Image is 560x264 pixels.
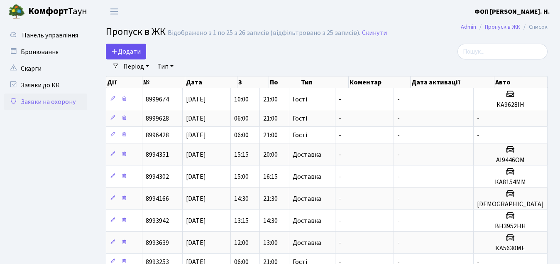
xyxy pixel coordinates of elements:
a: Панель управління [4,27,87,44]
span: - [397,95,400,104]
div: Відображено з 1 по 25 з 26 записів (відфільтровано з 25 записів). [168,29,360,37]
span: [DATE] [186,238,206,247]
th: З [237,76,269,88]
span: 16:15 [263,172,278,181]
span: - [397,172,400,181]
span: 06:00 [234,114,249,123]
span: - [339,114,341,123]
a: Пропуск в ЖК [485,22,520,31]
span: - [397,131,400,140]
span: Доставка [293,151,321,158]
span: - [339,238,341,247]
span: - [397,238,400,247]
h5: [DEMOGRAPHIC_DATA] [477,200,544,208]
span: - [397,194,400,203]
a: ФОП [PERSON_NAME]. Н. [474,7,550,17]
h5: ВН3952НН [477,222,544,230]
li: Список [520,22,548,32]
span: 13:15 [234,216,249,225]
span: 8999628 [146,114,169,123]
span: 21:00 [263,95,278,104]
span: 8994166 [146,194,169,203]
h5: КА8154ММ [477,178,544,186]
a: Період [120,59,152,74]
button: Переключити навігацію [104,5,125,18]
span: - [397,216,400,225]
span: 06:00 [234,131,249,140]
span: 21:30 [263,194,278,203]
th: Коментар [349,76,411,88]
span: - [339,216,341,225]
span: 21:00 [263,114,278,123]
span: [DATE] [186,172,206,181]
span: [DATE] [186,114,206,123]
a: Заявки на охорону [4,94,87,110]
span: - [339,194,341,203]
span: - [339,131,341,140]
span: - [397,114,400,123]
span: - [477,131,479,140]
a: Admin [461,22,476,31]
span: Доставка [293,239,321,246]
span: 15:00 [234,172,249,181]
a: Скинути [362,29,387,37]
th: Дії [106,76,142,88]
span: [DATE] [186,216,206,225]
span: Пропуск в ЖК [106,25,166,39]
input: Пошук... [457,44,548,59]
span: Доставка [293,217,321,224]
span: [DATE] [186,95,206,104]
span: - [397,150,400,159]
h5: АІ9446ОМ [477,156,544,164]
span: 13:00 [263,238,278,247]
th: По [269,76,300,88]
a: Скарги [4,60,87,77]
img: logo.png [8,3,25,20]
a: Бронювання [4,44,87,60]
span: 15:15 [234,150,249,159]
h5: КА5630МЕ [477,244,544,252]
span: Доставка [293,195,321,202]
span: 21:00 [263,131,278,140]
span: 20:00 [263,150,278,159]
th: Дата [185,76,237,88]
span: Додати [111,47,141,56]
span: Доставка [293,173,321,180]
b: Комфорт [28,5,68,18]
span: 14:30 [263,216,278,225]
span: 12:00 [234,238,249,247]
span: [DATE] [186,131,206,140]
th: № [142,76,185,88]
a: Додати [106,44,146,59]
b: ФОП [PERSON_NAME]. Н. [474,7,550,16]
span: 8994302 [146,172,169,181]
a: Заявки до КК [4,77,87,94]
th: Дата активації [411,76,494,88]
th: Тип [300,76,349,88]
span: Гості [293,115,307,122]
span: Панель управління [22,31,78,40]
span: Гості [293,96,307,103]
span: 8999674 [146,95,169,104]
nav: breadcrumb [448,18,560,36]
span: [DATE] [186,150,206,159]
h5: КА9628IH [477,101,544,109]
span: - [477,114,479,123]
span: [DATE] [186,194,206,203]
span: 14:30 [234,194,249,203]
span: - [339,172,341,181]
span: 8993639 [146,238,169,247]
span: 8996428 [146,131,169,140]
a: Тип [154,59,177,74]
span: 10:00 [234,95,249,104]
span: Таун [28,5,87,19]
span: - [339,150,341,159]
span: 8993942 [146,216,169,225]
span: - [339,95,341,104]
th: Авто [494,76,548,88]
span: 8994351 [146,150,169,159]
span: Гості [293,132,307,138]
